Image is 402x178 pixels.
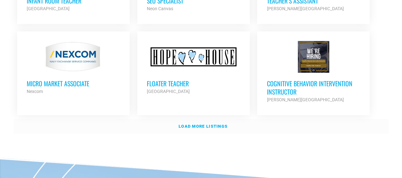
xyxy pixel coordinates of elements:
strong: Load more listings [179,124,228,129]
h3: Floater Teacher [147,79,240,88]
h3: Micro Market Associate [27,79,120,88]
strong: [PERSON_NAME][GEOGRAPHIC_DATA] [267,6,344,11]
strong: [PERSON_NAME][GEOGRAPHIC_DATA] [267,97,344,102]
a: Floater Teacher [GEOGRAPHIC_DATA] [137,32,250,105]
strong: Neon Canvas [147,6,173,11]
a: Cognitive Behavior Intervention Instructor [PERSON_NAME][GEOGRAPHIC_DATA] [257,32,370,113]
strong: [GEOGRAPHIC_DATA] [27,6,70,11]
a: Micro Market Associate Nexcom [17,32,130,105]
a: Load more listings [14,119,389,134]
strong: Nexcom [27,89,43,94]
h3: Cognitive Behavior Intervention Instructor [267,79,360,96]
strong: [GEOGRAPHIC_DATA] [147,89,190,94]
